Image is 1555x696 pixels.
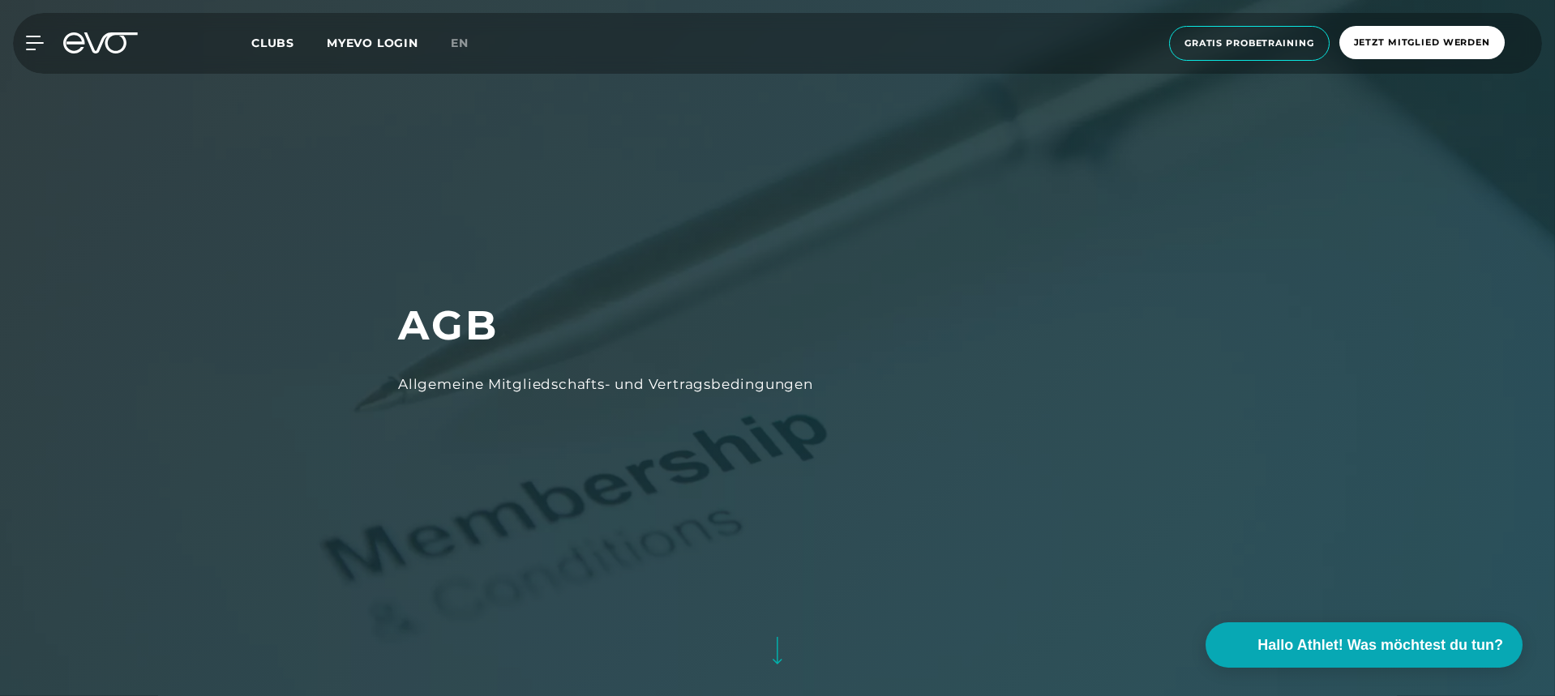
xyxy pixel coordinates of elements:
[1334,26,1510,61] a: Jetzt Mitglied werden
[398,371,1157,397] div: Allgemeine Mitgliedschafts- und Vertragsbedingungen
[398,299,1157,352] h1: AGB
[251,35,327,50] a: Clubs
[251,36,294,50] span: Clubs
[1184,36,1314,50] span: Gratis Probetraining
[1257,634,1503,656] span: Hallo Athlet! Was möchtest du tun?
[1164,26,1334,61] a: Gratis Probetraining
[451,34,488,53] a: en
[327,36,418,50] a: MYEVO LOGIN
[1206,622,1523,668] button: Hallo Athlet! Was möchtest du tun?
[1354,36,1490,49] span: Jetzt Mitglied werden
[451,36,469,50] span: en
